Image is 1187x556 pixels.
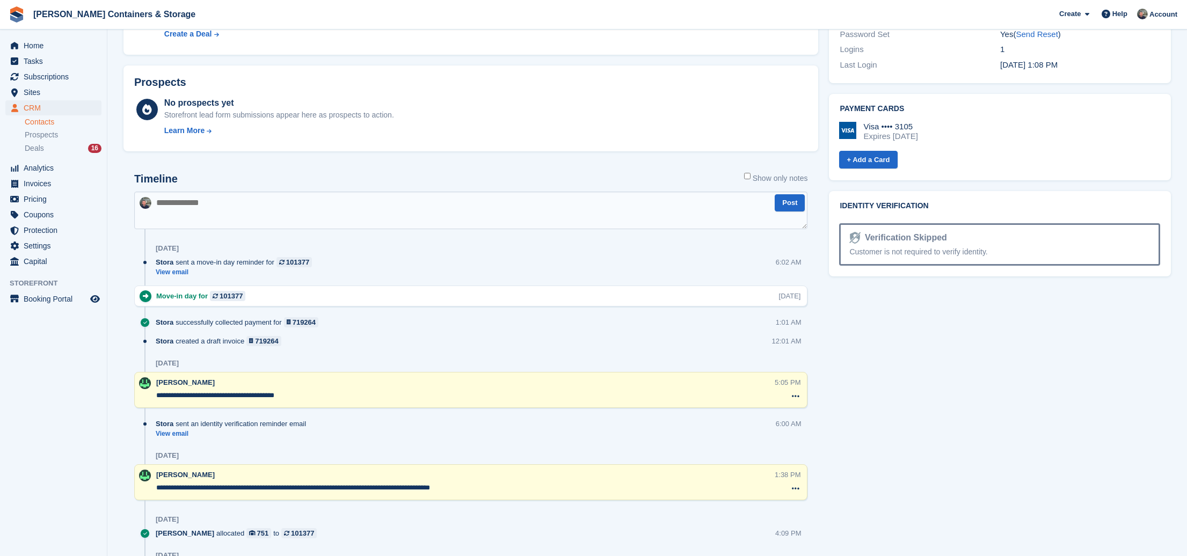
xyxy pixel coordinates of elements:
[25,129,101,141] a: Prospects
[25,117,101,127] a: Contacts
[210,291,245,301] a: 101377
[156,291,251,301] div: Move-in day for
[24,100,88,115] span: CRM
[24,223,88,238] span: Protection
[156,451,179,460] div: [DATE]
[156,429,311,438] a: View email
[24,207,88,222] span: Coupons
[25,130,58,140] span: Prospects
[863,131,917,141] div: Expires [DATE]
[25,143,44,153] span: Deals
[5,207,101,222] a: menu
[134,173,178,185] h2: Timeline
[779,291,801,301] div: [DATE]
[775,194,805,212] button: Post
[156,515,179,524] div: [DATE]
[156,336,173,346] span: Stora
[1149,9,1177,20] span: Account
[840,105,1160,113] h2: Payment cards
[24,38,88,53] span: Home
[1137,9,1148,19] img: Adam Greenhalgh
[164,125,205,136] div: Learn More
[29,5,200,23] a: [PERSON_NAME] Containers & Storage
[744,173,751,179] input: Show only notes
[88,144,101,153] div: 16
[24,291,88,306] span: Booking Portal
[156,336,287,346] div: created a draft invoice
[24,192,88,207] span: Pricing
[776,257,802,267] div: 6:02 AM
[9,6,25,23] img: stora-icon-8386f47178a22dfd0bd8f6a31ec36ba5ce8667c1dd55bd0f319d3a0aa187defe.svg
[1059,9,1081,19] span: Create
[164,28,212,40] div: Create a Deal
[5,160,101,175] a: menu
[24,160,88,175] span: Analytics
[5,176,101,191] a: menu
[156,268,317,277] a: View email
[775,470,800,480] div: 1:38 PM
[5,69,101,84] a: menu
[1000,60,1058,69] time: 2025-08-13 12:08:07 UTC
[5,254,101,269] a: menu
[164,28,389,40] a: Create a Deal
[840,43,1000,56] div: Logins
[220,291,243,301] div: 101377
[156,419,311,429] div: sent an identity verification reminder email
[5,223,101,238] a: menu
[156,471,215,479] span: [PERSON_NAME]
[134,76,186,89] h2: Prospects
[257,528,269,538] div: 751
[24,254,88,269] span: Capital
[861,231,947,244] div: Verification Skipped
[849,232,860,244] img: Identity Verification Ready
[840,202,1160,210] h2: Identity verification
[775,377,800,387] div: 5:05 PM
[286,257,309,267] div: 101377
[839,122,856,139] img: Visa Logo
[775,528,801,538] div: 4:09 PM
[24,54,88,69] span: Tasks
[246,336,281,346] a: 719264
[164,109,394,121] div: Storefront lead form submissions appear here as prospects to action.
[156,528,214,538] span: [PERSON_NAME]
[1000,43,1161,56] div: 1
[744,173,808,184] label: Show only notes
[839,151,897,169] a: + Add a Card
[849,246,1150,258] div: Customer is not required to verify identity.
[276,257,312,267] a: 101377
[164,97,394,109] div: No prospects yet
[5,100,101,115] a: menu
[156,317,324,327] div: successfully collected payment for
[1013,30,1060,39] span: ( )
[840,28,1000,41] div: Password Set
[5,38,101,53] a: menu
[5,54,101,69] a: menu
[255,336,278,346] div: 719264
[156,257,317,267] div: sent a move-in day reminder for
[156,419,173,429] span: Stora
[164,125,394,136] a: Learn More
[139,470,151,481] img: Arjun Preetham
[1112,9,1127,19] span: Help
[772,336,802,346] div: 12:01 AM
[140,197,151,209] img: Adam Greenhalgh
[5,85,101,100] a: menu
[776,317,802,327] div: 1:01 AM
[139,377,151,389] img: Arjun Preetham
[5,192,101,207] a: menu
[284,317,319,327] a: 719264
[293,317,316,327] div: 719264
[281,528,317,538] a: 101377
[840,59,1000,71] div: Last Login
[291,528,314,538] div: 101377
[776,419,802,429] div: 6:00 AM
[10,278,107,289] span: Storefront
[1016,30,1058,39] a: Send Reset
[156,528,322,538] div: allocated to
[1000,28,1161,41] div: Yes
[156,244,179,253] div: [DATE]
[25,143,101,154] a: Deals 16
[24,85,88,100] span: Sites
[246,528,271,538] a: 751
[24,69,88,84] span: Subscriptions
